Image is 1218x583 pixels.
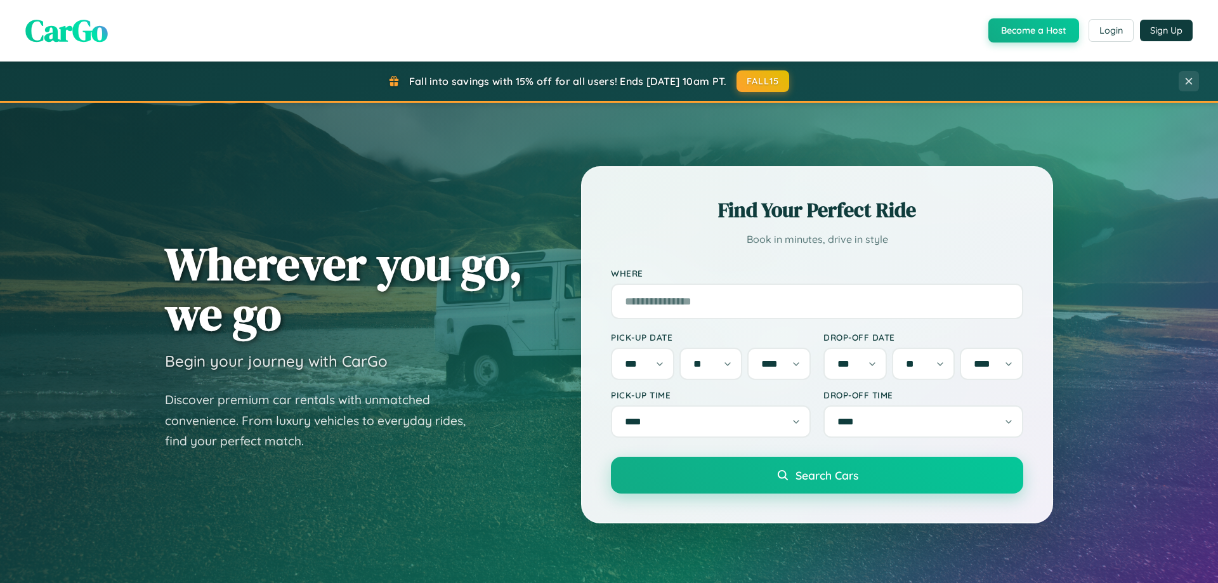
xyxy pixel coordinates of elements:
label: Pick-up Time [611,390,811,400]
span: Fall into savings with 15% off for all users! Ends [DATE] 10am PT. [409,75,727,88]
label: Where [611,268,1023,278]
label: Drop-off Date [823,332,1023,343]
p: Discover premium car rentals with unmatched convenience. From luxury vehicles to everyday rides, ... [165,390,482,452]
button: FALL15 [737,70,790,92]
button: Login [1089,19,1134,42]
label: Pick-up Date [611,332,811,343]
p: Book in minutes, drive in style [611,230,1023,249]
label: Drop-off Time [823,390,1023,400]
span: Search Cars [796,468,858,482]
span: CarGo [25,10,108,51]
h3: Begin your journey with CarGo [165,351,388,370]
h1: Wherever you go, we go [165,239,523,339]
button: Sign Up [1140,20,1193,41]
button: Search Cars [611,457,1023,494]
h2: Find Your Perfect Ride [611,196,1023,224]
button: Become a Host [988,18,1079,43]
